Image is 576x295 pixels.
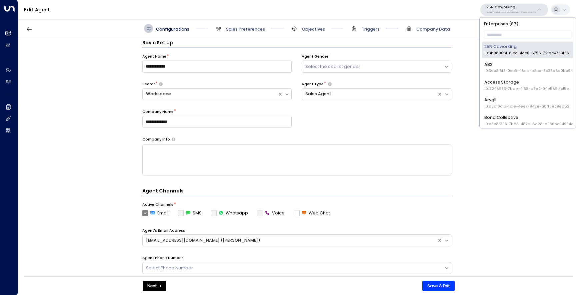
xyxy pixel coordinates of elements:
[24,6,50,13] a: Edit Agent
[484,121,574,127] span: ID: e5c8f306-7b86-487b-8d28-d066bc04964e
[211,210,248,216] div: To activate this channel, please go to the Integrations page
[257,210,285,216] div: To activate this channel, please go to the Integrations page
[142,137,170,142] label: Company Info
[142,228,185,233] label: Agent's Email Address
[142,210,169,216] label: Email
[484,86,569,91] span: ID: 17248963-7bae-4f68-a6e0-04e589c1c15e
[484,51,569,56] span: ID: 3b9800f4-81ca-4ec0-8758-72fbe4763f36
[362,26,380,32] span: Triggers
[416,26,450,32] span: Company Data
[484,114,574,127] div: Bond Collective
[486,11,535,14] p: 3b9800f4-81ca-4ec0-8758-72fbe4763f36
[422,281,455,291] button: Save & Exit
[484,61,573,74] div: ABS
[482,20,573,28] p: Enterprises ( 87 )
[226,26,265,32] span: Sales Preferences
[159,82,163,86] button: Select whether your copilot will handle inquiries directly from leads or from brokers representin...
[484,104,569,109] span: ID: d5af0cfb-fa1e-4ee7-942e-a8ff5ec9ed82
[211,210,248,216] label: Whatsapp
[142,39,451,48] h3: Basic Set Up
[305,91,434,97] div: Sales Agent
[302,26,325,32] span: Objectives
[328,82,332,86] button: Select whether your copilot will handle inquiries directly from leads or from brokers representin...
[146,265,441,271] div: Select Phone Number
[302,82,324,87] label: Agent Type
[294,210,330,216] label: Web Chat
[143,281,166,291] button: Next
[302,54,328,59] label: Agent Gender
[305,64,441,70] div: Select the copilot gender
[257,210,285,216] label: Voice
[486,5,535,9] p: 25N Coworking
[178,210,202,216] label: SMS
[146,237,434,244] div: [EMAIL_ADDRESS][DOMAIN_NAME] ([PERSON_NAME])
[142,202,173,207] label: Active Channels
[172,138,175,141] button: Provide a brief overview of your company, including your industry, products or services, and any ...
[484,97,569,109] div: Arygll
[142,187,451,196] h4: Agent Channels
[142,109,174,115] label: Company Name
[142,54,166,59] label: Agent Name
[146,91,274,97] div: Workspace
[480,4,548,16] button: 25N Coworking3b9800f4-81ca-4ec0-8758-72fbe4763f36
[142,255,183,261] label: Agent Phone Number
[142,82,155,87] label: Sector
[484,68,573,74] span: ID: 3dc2f6f3-0cc6-48db-b2ce-5c36e8e0bc94
[178,210,202,216] div: To activate this channel, please go to the Integrations page
[156,26,189,32] span: Configurations
[484,79,569,91] div: Access Storage
[484,44,569,56] div: 25N Coworking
